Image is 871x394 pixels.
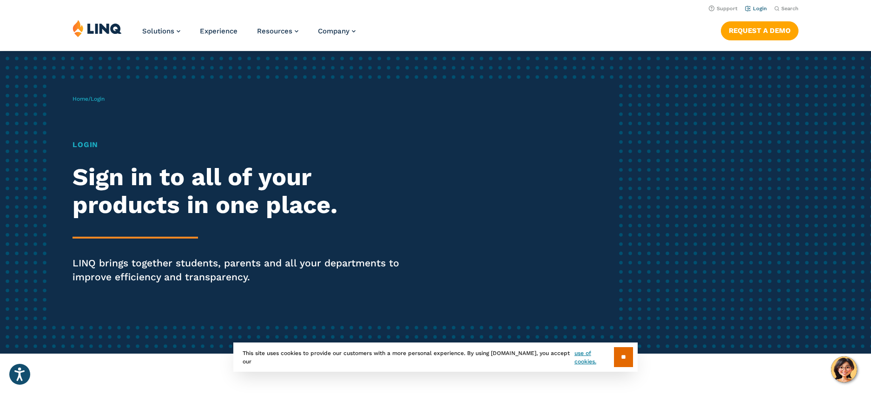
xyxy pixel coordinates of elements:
[257,27,298,35] a: Resources
[318,27,356,35] a: Company
[257,27,292,35] span: Resources
[73,96,88,102] a: Home
[73,96,105,102] span: /
[200,27,238,35] a: Experience
[721,21,798,40] a: Request a Demo
[73,163,408,219] h2: Sign in to all of your products in one place.
[721,19,798,40] nav: Button Navigation
[831,356,857,382] button: Hello, have a question? Let’s chat.
[142,27,174,35] span: Solutions
[318,27,350,35] span: Company
[774,5,798,12] button: Open Search Bar
[574,349,614,366] a: use of cookies.
[233,342,638,372] div: This site uses cookies to provide our customers with a more personal experience. By using [DOMAIN...
[781,6,798,12] span: Search
[709,6,738,12] a: Support
[142,27,180,35] a: Solutions
[91,96,105,102] span: Login
[745,6,767,12] a: Login
[73,256,408,284] p: LINQ brings together students, parents and all your departments to improve efficiency and transpa...
[73,139,408,150] h1: Login
[142,19,356,50] nav: Primary Navigation
[73,19,122,37] img: LINQ | K‑12 Software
